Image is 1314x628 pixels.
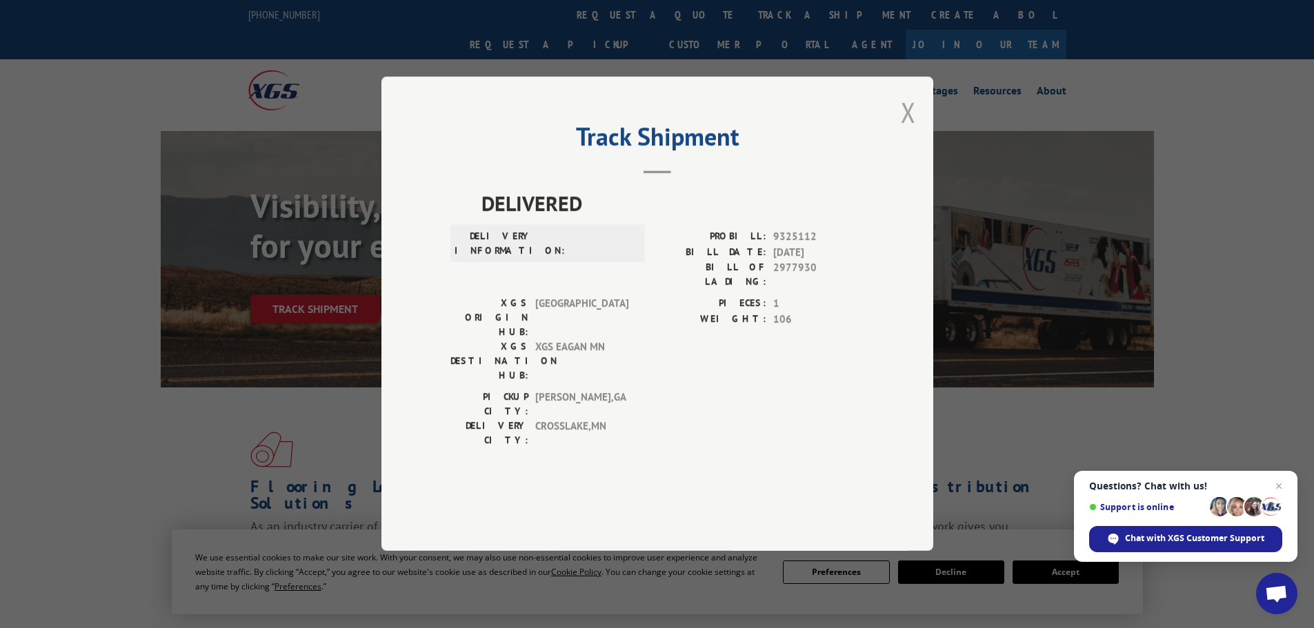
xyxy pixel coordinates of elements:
[450,390,528,419] label: PICKUP CITY:
[657,230,766,245] label: PROBILL:
[535,296,628,340] span: [GEOGRAPHIC_DATA]
[450,296,528,340] label: XGS ORIGIN HUB:
[450,419,528,448] label: DELIVERY CITY:
[901,94,916,130] button: Close modal
[1125,532,1264,545] span: Chat with XGS Customer Support
[657,261,766,290] label: BILL OF LADING:
[773,245,864,261] span: [DATE]
[450,127,864,153] h2: Track Shipment
[535,419,628,448] span: CROSSLAKE , MN
[1271,478,1287,494] span: Close chat
[773,312,864,327] span: 106
[481,188,864,219] span: DELIVERED
[657,296,766,312] label: PIECES:
[1089,526,1282,552] div: Chat with XGS Customer Support
[1089,480,1282,492] span: Questions? Chat with us!
[1256,573,1297,614] div: Open chat
[773,296,864,312] span: 1
[450,340,528,383] label: XGS DESTINATION HUB:
[1089,502,1205,512] span: Support is online
[773,261,864,290] span: 2977930
[773,230,864,245] span: 9325112
[535,390,628,419] span: [PERSON_NAME] , GA
[535,340,628,383] span: XGS EAGAN MN
[657,245,766,261] label: BILL DATE:
[455,230,532,259] label: DELIVERY INFORMATION:
[657,312,766,327] label: WEIGHT:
